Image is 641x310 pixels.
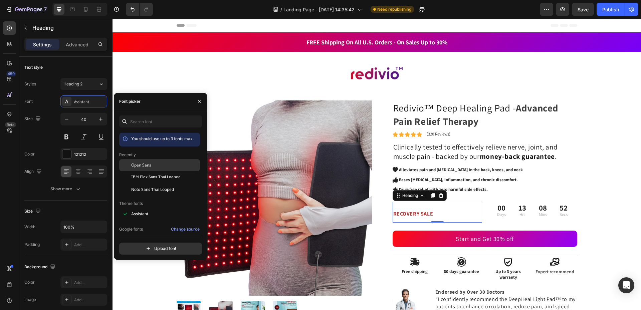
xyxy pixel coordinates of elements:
[126,3,153,16] div: Undo/Redo
[24,297,36,303] div: Image
[383,250,408,261] strong: Up to 3 years warranty
[113,19,641,310] iframe: To enrich screen reader interactions, please activate Accessibility in Grammarly extension settings
[578,7,589,12] span: Save
[286,148,410,154] strong: Alleviates pain and [MEDICAL_DATA] in the back, knees, and neck
[5,122,16,127] div: Beta
[24,224,35,230] div: Width
[602,6,619,13] div: Publish
[24,183,107,195] button: Show more
[32,24,104,32] p: Heading
[50,186,81,192] div: Show more
[281,184,369,203] p: ⁠⁠⁠⁠⁠⁠⁠
[572,3,594,16] button: Save
[131,174,181,180] span: IBM Plex Sans Thai Looped
[119,98,141,104] div: Font picker
[145,245,176,252] div: Upload font
[60,78,107,90] button: Heading 2
[385,193,393,199] p: Days
[63,81,82,87] span: Heading 2
[286,168,375,174] strong: Drug-free relief with zero harmful side effects.
[119,201,143,207] p: Theme fonts
[3,3,50,16] button: 7
[24,242,40,248] div: Padding
[447,193,455,199] p: Secs
[426,185,434,195] div: 08
[171,225,200,233] button: Change source
[597,3,625,16] button: Publish
[66,41,88,48] p: Advanced
[406,185,414,195] div: 13
[280,183,370,204] h2: Rich Text Editor. Editing area: main
[61,221,107,233] input: Auto
[286,158,405,164] strong: Eases [MEDICAL_DATA], inflammation, and chronic discomfort.
[171,226,200,232] div: Change source
[447,185,455,195] div: 52
[24,98,33,104] div: Font
[131,136,194,141] span: You should use up to 3 fonts max.
[24,207,42,216] div: Size
[74,280,105,286] div: Add...
[283,6,355,13] span: Landing Page - [DATE] 14:35:42
[367,133,442,142] strong: money-back guarantee
[280,6,282,13] span: /
[426,193,434,199] p: Mins
[281,192,321,199] strong: RECOVERY SALE
[238,47,290,61] img: gempages_581810032367108876-f7df8189-5819-4c9b-b7b1-1b7898a5b653.png
[618,277,634,293] div: Open Intercom Messenger
[194,20,335,27] span: FREE Shipping On All U.S. Orders - On Sales Up to 30%
[24,151,35,157] div: Color
[280,212,465,228] button: <p>Start and Get 30% off</p>
[281,124,445,142] span: Clinically tested to effectively relieve nerve, joint, and muscle pain - backed by our .
[119,243,202,255] button: Upload font
[131,162,151,168] span: Open Sans
[6,71,16,76] div: 450
[385,185,393,195] div: 00
[314,113,338,118] p: (320 Reviews)
[281,83,404,95] span: Redivio™ Deep Healing Pad -
[74,99,105,105] div: Assistant
[281,83,446,108] strong: Advanced Pain Relief Therapy
[24,167,43,176] div: Align
[331,250,367,256] strong: 60 days guarantee
[24,114,42,123] div: Size
[323,270,392,276] strong: Endorsed by Over 30 Doctors
[406,193,414,199] p: Hrs
[119,226,143,232] p: Google fonts
[289,250,315,256] strong: Free shipping
[280,269,306,296] img: gempages_581810032367108876-39b705ec-7676-4cc8-9913-a75b7772da6b.png
[24,64,43,70] div: Text style
[377,6,411,12] span: Need republishing
[44,5,47,13] p: 7
[74,242,105,248] div: Add...
[24,263,57,272] div: Background
[288,174,307,180] div: Heading
[33,41,52,48] p: Settings
[74,151,105,158] div: 121212
[119,115,202,127] input: Search font
[24,279,35,285] div: Color
[119,152,136,158] p: Recently
[423,250,462,256] strong: Expert recommend
[24,81,36,87] div: Styles
[343,216,401,224] p: Start and Get 30% off
[74,297,105,303] div: Add...
[131,186,174,192] span: Noto Sans Thai Looped
[131,211,148,217] span: Assistant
